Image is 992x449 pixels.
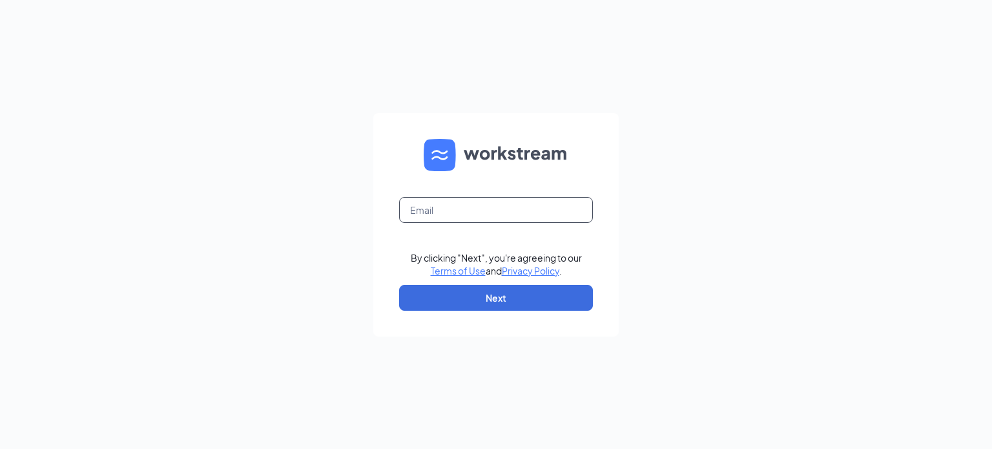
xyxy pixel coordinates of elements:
[411,251,582,277] div: By clicking "Next", you're agreeing to our and .
[431,265,486,277] a: Terms of Use
[399,285,593,311] button: Next
[399,197,593,223] input: Email
[424,139,568,171] img: WS logo and Workstream text
[502,265,559,277] a: Privacy Policy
